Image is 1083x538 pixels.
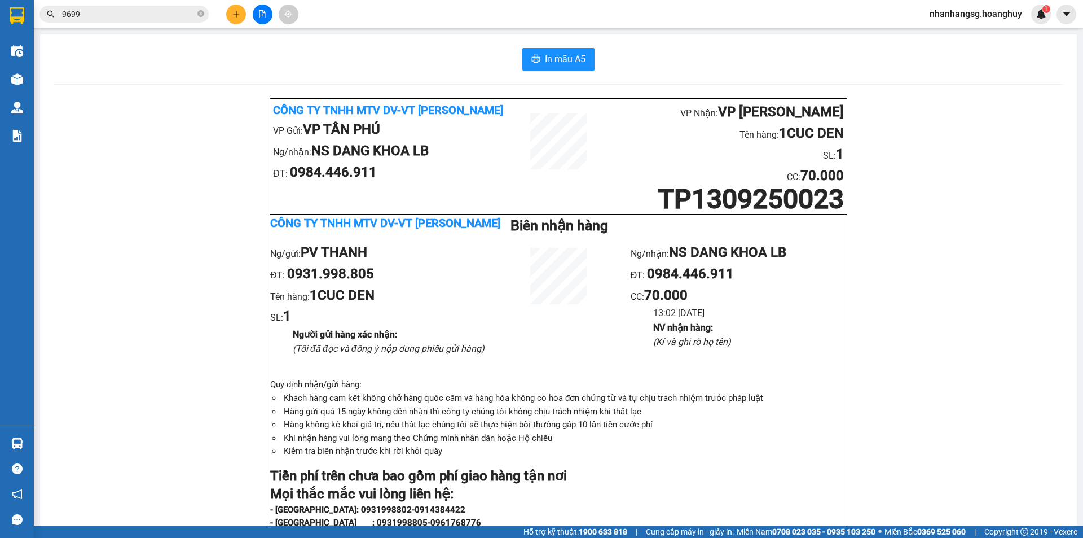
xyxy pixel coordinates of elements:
span: Miền Nam [737,526,875,538]
span: : [642,291,688,302]
b: NS DANG KHOA LB [669,244,786,260]
b: 1CUC DEN [779,125,844,141]
b: 70.000 [644,287,688,303]
li: VP Nhận: [606,102,844,123]
li: SL: [606,144,844,165]
li: ĐT: [270,264,486,285]
img: warehouse-icon [11,102,23,113]
img: warehouse-icon [11,438,23,449]
img: warehouse-icon [11,45,23,57]
button: file-add [253,5,272,24]
li: Ng/nhận: [273,141,511,162]
span: search [47,10,55,18]
span: file-add [258,10,266,18]
h1: TP1309250023 [606,187,844,211]
span: | [974,526,976,538]
b: NV nhận hàng : [653,322,713,333]
b: Người gửi hàng xác nhận : [293,329,397,340]
li: Ng/gửi: [270,242,486,264]
b: 1CUC DEN [310,287,375,303]
b: 1 [836,146,844,162]
b: VP [PERSON_NAME] [718,104,844,120]
li: Tên hàng: [270,285,486,307]
img: warehouse-icon [11,73,23,85]
button: aim [279,5,298,24]
li: CC [606,165,844,187]
span: 1 [1044,5,1048,13]
img: solution-icon [11,130,23,142]
span: Hỗ trợ kỹ thuật: [523,526,627,538]
li: ĐT: [631,264,847,285]
li: ĐT: [273,162,511,183]
span: plus [232,10,240,18]
b: 70.000 [800,168,844,183]
span: In mẫu A5 [545,52,585,66]
img: logo-vxr [10,7,24,24]
b: 1 [283,308,291,324]
span: aim [284,10,292,18]
li: 13:02 [DATE] [653,306,847,320]
button: plus [226,5,246,24]
strong: - [GEOGRAPHIC_DATA]: 0931998802-0914384422 [270,505,465,515]
li: Khách hàng cam kết không chở hàng quốc cấm và hàng hóa không có hóa đơn chứng từ và tự chịu trách... [281,392,847,405]
b: NS DANG KHOA LB [311,143,429,159]
span: message [12,514,23,525]
img: icon-new-feature [1036,9,1046,19]
span: printer [531,54,540,65]
b: 0984.446.911 [647,266,734,282]
span: caret-down [1062,9,1072,19]
span: nhanhangsg.hoanghuy [921,7,1031,21]
sup: 1 [1042,5,1050,13]
span: Cung cấp máy in - giấy in: [646,526,734,538]
strong: 0369 525 060 [917,527,966,536]
span: ⚪️ [878,530,882,534]
li: Hàng gửi quá 15 ngày không đến nhận thì công ty chúng tôi không chịu trách nhiệm khi thất lạc [281,405,847,419]
b: Biên nhận hàng [510,217,608,234]
span: close-circle [197,9,204,20]
button: printerIn mẫu A5 [522,48,595,71]
b: 0984.446.911 [290,164,377,180]
li: Tên hàng: [606,123,844,145]
span: : [798,172,844,182]
span: notification [12,489,23,500]
strong: 0708 023 035 - 0935 103 250 [772,527,875,536]
button: caret-down [1056,5,1076,24]
b: Công ty TNHH MTV DV-VT [PERSON_NAME] [270,216,500,230]
span: close-circle [197,10,204,17]
span: | [636,526,637,538]
b: 0931.998.805 [287,266,374,282]
span: copyright [1020,528,1028,536]
strong: 1900 633 818 [579,527,627,536]
span: question-circle [12,463,23,474]
b: Công ty TNHH MTV DV-VT [PERSON_NAME] [273,103,503,117]
li: Ng/nhận: [631,242,847,264]
i: (Kí và ghi rõ họ tên) [653,336,731,347]
strong: Mọi thắc mắc vui lòng liên hệ: [270,486,454,502]
li: VP Gửi: [273,119,511,141]
li: Kiểm tra biên nhận trước khi rời khỏi quầy [281,445,847,458]
i: (Tôi đã đọc và đồng ý nộp dung phiếu gửi hàng) [293,343,485,354]
li: Hàng không kê khai giá trị, nếu thất lạc chúng tôi sẽ thực hiện bồi thường gấp 10 lần tiền cước phí [281,418,847,432]
li: Khi nhận hàng vui lòng mang theo Chứng minh nhân dân hoặc Hộ chiếu [281,432,847,445]
span: Miền Bắc [884,526,966,538]
b: VP TÂN PHÚ [303,121,380,137]
li: SL: [270,306,486,327]
b: PV THANH [301,244,367,260]
input: Tìm tên, số ĐT hoặc mã đơn [62,8,195,20]
strong: - [GEOGRAPHIC_DATA] : 0931998805-0961768776 [270,518,481,528]
ul: CC [631,242,847,349]
strong: Tiền phí trên chưa bao gồm phí giao hàng tận nơi [270,468,567,484]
